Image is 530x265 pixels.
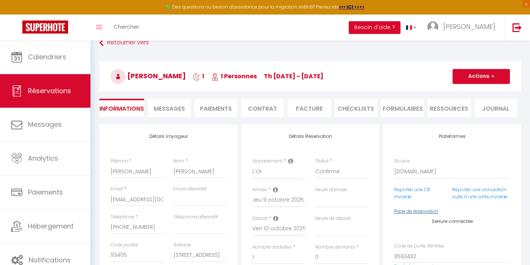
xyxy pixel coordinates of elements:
[241,99,284,117] li: Contrat
[443,22,495,31] span: [PERSON_NAME]
[111,158,128,165] label: Prénom
[252,158,282,165] label: Appartement
[252,244,292,251] label: Nombre d'adultes
[475,99,517,117] li: Journal
[288,99,331,117] li: Facture
[394,186,430,200] a: Reporter une CB invalide
[513,23,522,32] img: logout
[154,104,185,113] span: Messages
[111,134,226,139] h4: Détails Voyageur
[315,244,355,251] label: Nombre d'enfants
[252,134,368,139] h4: Détails Réservation
[29,255,71,265] span: Notifications
[315,215,351,222] label: Heure de départ
[252,215,268,222] label: Départ
[339,4,365,10] a: >>> ICI <<<<
[394,158,410,165] label: Source
[173,158,184,165] label: Nom
[264,72,323,81] span: Th [DATE] - [DATE]
[452,186,508,200] a: Reporter une annulation suite à une carte invalide
[252,186,267,193] label: Arrivée
[394,243,444,250] label: Code de porte d'entrée
[99,36,521,50] a: Retourner vers
[28,187,63,197] span: Paiements
[28,86,71,95] span: Réservations
[173,214,218,221] label: Téléphone alternatif
[194,99,237,117] li: Paiements
[111,214,134,221] label: Téléphone
[114,23,139,31] span: Chercher
[108,15,145,41] a: Chercher
[193,72,204,81] span: 1
[349,21,400,34] button: Besoin d'aide ?
[335,99,377,117] li: CHECKLISTS
[111,186,123,193] label: Email
[394,134,510,139] h4: Plateformes
[428,99,470,117] li: Ressources
[28,154,58,163] span: Analytics
[453,69,510,84] button: Actions
[173,242,191,249] label: Adresse
[394,208,438,214] a: Page de réservation
[422,15,505,41] a: ... [PERSON_NAME]
[394,219,510,224] h4: Serrure connectée
[315,186,347,193] label: Heure d'arrivée
[173,186,207,193] label: Email alternatif
[28,52,66,61] span: Calendriers
[28,120,62,129] span: Messages
[111,71,186,81] span: [PERSON_NAME]
[381,99,424,117] li: FORMULAIRES
[211,72,257,81] span: 1 Personnes
[427,21,438,32] img: ...
[28,221,74,231] span: Hébergement
[315,158,329,165] label: Statut
[111,242,138,249] label: Code postal
[22,20,68,34] img: Super Booking
[99,99,144,117] li: Informations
